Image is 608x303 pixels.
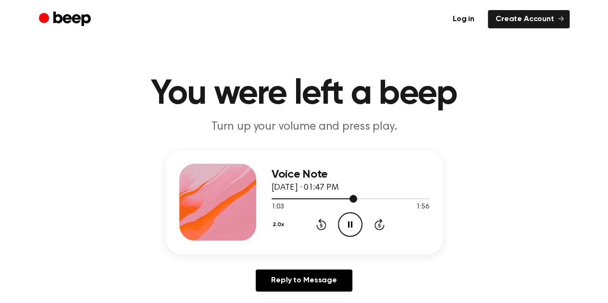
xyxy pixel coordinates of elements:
h3: Voice Note [272,168,429,181]
button: 2.0x [272,217,288,233]
span: [DATE] · 01:47 PM [272,183,339,192]
span: 1:56 [416,202,429,212]
h1: You were left a beep [58,77,550,111]
a: Beep [39,10,93,29]
a: Create Account [488,10,570,28]
a: Reply to Message [256,269,352,291]
a: Log in [445,10,482,28]
span: 1:03 [272,202,284,212]
p: Turn up your volume and press play. [120,119,489,135]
